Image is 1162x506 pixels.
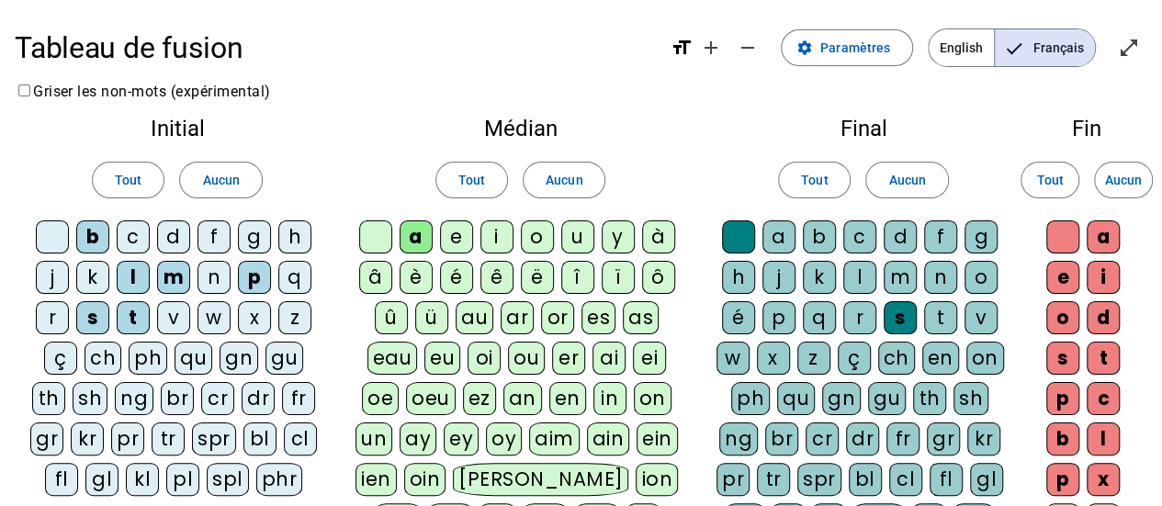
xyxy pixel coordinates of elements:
div: gu [265,342,303,375]
div: i [480,220,513,253]
span: Tout [115,169,141,191]
div: ay [400,422,436,455]
div: ô [642,261,675,294]
mat-icon: open_in_full [1118,37,1140,59]
div: h [278,220,311,253]
div: gl [970,463,1003,496]
div: c [117,220,150,253]
div: ë [521,261,554,294]
div: gr [30,422,63,455]
div: d [1087,301,1120,334]
div: fr [886,422,919,455]
div: n [197,261,231,294]
div: a [1087,220,1120,253]
div: è [400,261,433,294]
div: d [157,220,190,253]
input: Griser les non-mots (expérimental) [18,84,30,96]
div: a [762,220,795,253]
div: x [238,301,271,334]
div: l [117,261,150,294]
div: kr [71,422,104,455]
div: gn [822,382,861,415]
div: p [238,261,271,294]
div: spr [192,422,236,455]
div: f [924,220,957,253]
mat-icon: remove [737,37,759,59]
div: p [1046,382,1079,415]
div: dr [846,422,879,455]
div: fl [930,463,963,496]
mat-button-toggle-group: Language selection [928,28,1096,67]
div: gr [927,422,960,455]
div: d [884,220,917,253]
div: cl [889,463,922,496]
div: c [843,220,876,253]
div: tr [757,463,790,496]
div: c [1087,382,1120,415]
div: eu [424,342,460,375]
div: tr [152,422,185,455]
div: kl [126,463,159,496]
div: â [359,261,392,294]
div: k [76,261,109,294]
div: pl [166,463,199,496]
div: ien [355,463,397,496]
span: Aucun [888,169,925,191]
div: à [642,220,675,253]
div: ü [415,301,448,334]
div: ng [719,422,758,455]
button: Tout [778,162,851,198]
div: th [32,382,65,415]
div: qu [777,382,815,415]
div: pr [716,463,750,496]
div: ph [129,342,167,375]
div: é [722,301,755,334]
div: s [884,301,917,334]
div: o [1046,301,1079,334]
div: p [762,301,795,334]
span: Tout [458,169,485,191]
div: p [1046,463,1079,496]
div: b [803,220,836,253]
mat-icon: settings [796,39,813,56]
div: en [549,382,586,415]
h2: Fin [1041,118,1133,140]
div: ph [731,382,770,415]
div: ê [480,261,513,294]
div: pr [111,422,144,455]
div: en [922,342,959,375]
span: English [929,29,994,66]
div: oi [468,342,501,375]
div: v [965,301,998,334]
div: aim [529,422,580,455]
span: Tout [1036,169,1063,191]
div: r [843,301,876,334]
button: Aucun [865,162,948,198]
div: x [1087,463,1120,496]
div: x [757,342,790,375]
label: Griser les non-mots (expérimental) [15,83,271,100]
div: fr [282,382,315,415]
div: au [456,301,493,334]
div: br [161,382,194,415]
div: oy [486,422,522,455]
div: q [803,301,836,334]
div: gl [85,463,118,496]
div: f [197,220,231,253]
div: cl [284,422,317,455]
div: ï [602,261,635,294]
div: ng [115,382,153,415]
div: spl [207,463,249,496]
div: as [623,301,659,334]
div: i [1087,261,1120,294]
div: l [1087,422,1120,455]
div: ein [637,422,678,455]
div: er [552,342,585,375]
span: Aucun [1105,169,1142,191]
div: ch [878,342,915,375]
div: kr [967,422,1000,455]
div: oeu [406,382,456,415]
div: es [581,301,615,334]
div: l [843,261,876,294]
div: phr [256,463,303,496]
